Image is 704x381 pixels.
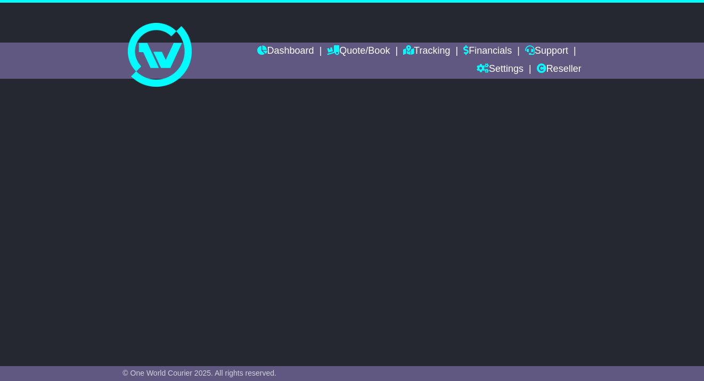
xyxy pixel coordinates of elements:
[525,43,568,61] a: Support
[463,43,512,61] a: Financials
[257,43,314,61] a: Dashboard
[327,43,390,61] a: Quote/Book
[403,43,450,61] a: Tracking
[537,61,582,79] a: Reseller
[477,61,523,79] a: Settings
[122,369,276,377] span: © One World Courier 2025. All rights reserved.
